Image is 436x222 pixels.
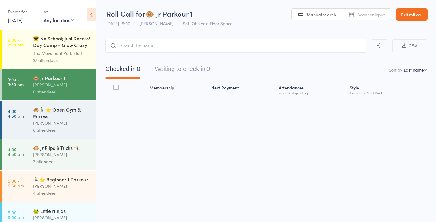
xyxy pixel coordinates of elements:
span: Manual search [307,12,336,18]
div: 0 [206,66,210,72]
div: Last name [404,67,424,73]
div: since last grading [279,91,345,95]
div: Membership [147,82,209,98]
input: Search by name [105,39,366,53]
div: 🐸 Little Ninjas [33,207,91,214]
span: [DATE] 15:00 [106,20,130,26]
div: Any location [44,17,74,23]
time: 9:00 - 2:00 pm [8,37,24,47]
span: [PERSON_NAME] [140,20,173,26]
span: 🐵 Jr Parkour 1 [145,8,193,18]
div: 🏃‍♂️⭐ Beginner 1 Parkour [33,176,91,183]
div: 27 attendees [33,57,91,64]
div: The Movement Park Staff [33,50,91,57]
a: 4:00 -4:50 pm🐵🏃‍♂️⭐ Open Gym & Recess[PERSON_NAME]8 attendees [2,101,96,139]
div: [PERSON_NAME] [33,214,91,221]
time: 4:00 - 4:50 pm [8,147,24,156]
div: 4 attendees [33,190,91,197]
a: 3:00 -3:50 pm🐵 Jr Parkour 1[PERSON_NAME]6 attendees [2,69,96,100]
div: 8 attendees [33,126,91,133]
div: [PERSON_NAME] [33,151,91,158]
a: 9:00 -2:00 pm😎 No School; Just Recess! Day Camp - Glow Crazy S...The Movement Park Staff27 attendees [2,30,96,69]
div: 🐵🏃‍♂️⭐ Open Gym & Recess [33,106,91,119]
div: At [44,7,74,17]
div: 🐵 Jr Parkour 1 [33,75,91,81]
button: Waiting to check in0 [155,62,210,79]
div: [PERSON_NAME] [33,81,91,88]
label: Sort by [389,67,402,73]
a: 5:00 -5:50 pm🏃‍♂️⭐ Beginner 1 Parkour[PERSON_NAME]4 attendees [2,171,96,202]
div: 3 attendees [33,158,91,165]
span: Soft Obstacle Floor Space [183,20,233,26]
div: Current / Next Rank [350,91,424,95]
button: Checked in0 [105,62,140,79]
span: Scanner input [358,12,385,18]
time: 5:00 - 5:50 pm [8,178,24,188]
div: Atten­dances [276,82,347,98]
time: 3:00 - 3:50 pm [8,77,24,87]
div: Style [347,82,427,98]
button: CSV [392,39,427,52]
div: Next Payment [209,82,276,98]
div: [PERSON_NAME] [33,183,91,190]
span: Roll Call for [106,8,145,18]
div: 🐵 Jr Flips & Tricks 🤸‍♀️ [33,144,91,151]
div: 6 attendees [33,88,91,95]
a: 4:00 -4:50 pm🐵 Jr Flips & Tricks 🤸‍♀️[PERSON_NAME]3 attendees [2,139,96,170]
a: Exit roll call [396,8,428,21]
div: [PERSON_NAME] [33,119,91,126]
div: Events for [8,7,38,17]
time: 5:00 - 5:50 pm [8,210,24,220]
div: 😎 No School; Just Recess! Day Camp - Glow Crazy S... [33,35,91,50]
div: 0 [137,66,140,72]
a: [DATE] [8,17,23,23]
time: 4:00 - 4:50 pm [8,109,24,118]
